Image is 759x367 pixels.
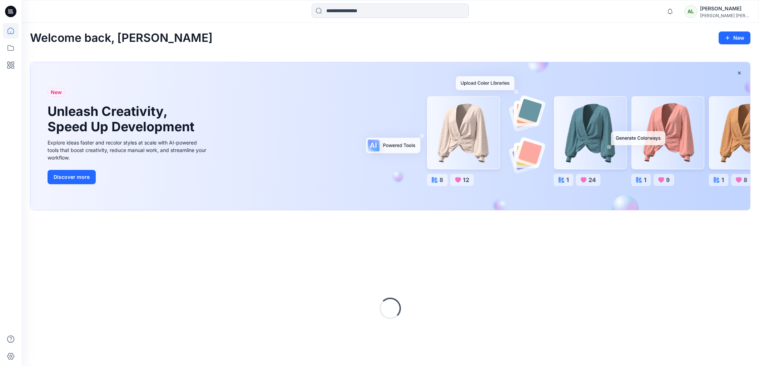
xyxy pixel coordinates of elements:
[30,31,213,45] h2: Welcome back, [PERSON_NAME]
[684,5,697,18] div: AL
[700,4,750,13] div: [PERSON_NAME]
[51,88,62,97] span: New
[700,13,750,18] div: [PERSON_NAME] [PERSON_NAME]
[48,170,96,184] button: Discover more
[719,31,750,44] button: New
[48,170,208,184] a: Discover more
[48,139,208,161] div: Explore ideas faster and recolor styles at scale with AI-powered tools that boost creativity, red...
[48,104,198,134] h1: Unleash Creativity, Speed Up Development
